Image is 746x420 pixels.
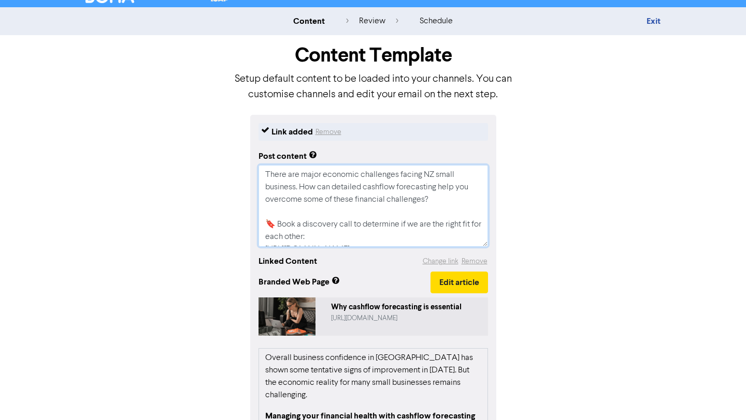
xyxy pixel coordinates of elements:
a: Why cashflow forecasting is essential[URL][DOMAIN_NAME] [259,297,488,336]
div: Link added [271,126,313,138]
h1: Content Template [233,43,513,67]
div: content [293,15,325,27]
div: Why cashflow forecasting is essential [331,302,483,313]
button: Remove [461,256,488,267]
div: schedule [420,15,453,27]
button: Edit article [431,272,488,293]
div: Linked Content [259,255,317,267]
button: Remove [315,126,342,138]
div: Post content [259,150,317,162]
div: https://public2.bomamarketing.com/cp/2UgMg9GHkwzCH5v4KCDlg7?sa=0B44TAFM [331,313,483,323]
iframe: Chat Widget [694,370,746,420]
p: Setup default content to be loaded into your channels. You can customise channels and edit your e... [233,71,513,102]
span: Branded Web Page [259,276,431,288]
div: review [346,15,398,27]
a: Exit [647,16,661,26]
textarea: There are major economic challenges facing NZ small business. How can detailed cashflow forecasti... [259,165,488,247]
img: 2UgMg9GHkwzCH5v4KCDlg7-woman-in-black-tank-top-using-macbook-Q6ks6L3I6H8.jpg [259,297,316,336]
button: Change link [422,256,459,267]
p: Overall business confidence in [GEOGRAPHIC_DATA] has shown some tentative signs of improvement in... [265,352,481,401]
